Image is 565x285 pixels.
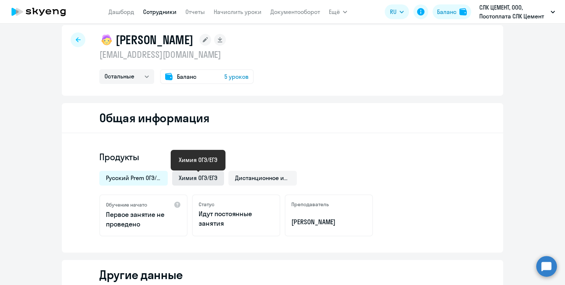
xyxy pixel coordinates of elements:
[179,174,217,182] span: Химия ОГЭ/ЕГЭ
[385,4,409,19] button: RU
[116,32,193,47] h1: [PERSON_NAME]
[329,4,347,19] button: Ещё
[109,8,134,15] a: Дашборд
[99,267,183,282] h2: Другие данные
[179,155,217,164] div: Химия ОГЭ/ЕГЭ
[329,7,340,16] span: Ещё
[390,7,397,16] span: RU
[291,201,329,208] h5: Преподаватель
[270,8,320,15] a: Документооборот
[199,209,274,228] p: Идут постоянные занятия
[214,8,262,15] a: Начислить уроки
[433,4,471,19] button: Балансbalance
[99,110,209,125] h2: Общая информация
[106,174,161,182] span: Русский Prem ОГЭ/ЕГЭ
[459,8,467,15] img: balance
[185,8,205,15] a: Отчеты
[437,7,456,16] div: Баланс
[106,201,147,208] h5: Обучение начато
[99,32,114,47] img: child
[224,72,249,81] span: 5 уроков
[143,8,177,15] a: Сотрудники
[99,151,466,163] h4: Продукты
[235,174,290,182] span: Дистанционное индивидуальное занятие по физике для подготовки к ОГЭ и ЕГЭ
[106,210,181,229] p: Первое занятие не проведено
[99,49,254,60] p: [EMAIL_ADDRESS][DOMAIN_NAME]
[291,217,366,227] p: [PERSON_NAME]
[177,72,196,81] span: Баланс
[476,3,559,21] button: СЛК ЦЕМЕНТ, ООО, Постоплата СЛК Цемент
[479,3,548,21] p: СЛК ЦЕМЕНТ, ООО, Постоплата СЛК Цемент
[199,201,214,208] h5: Статус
